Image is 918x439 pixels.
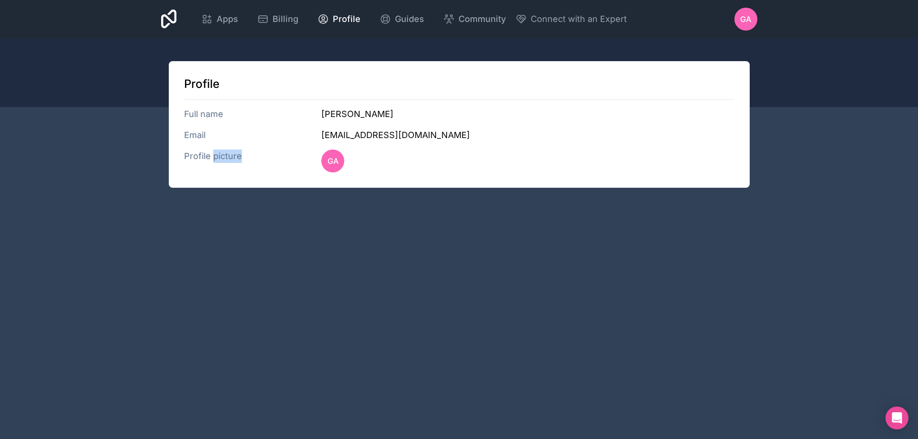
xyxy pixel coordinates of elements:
span: Apps [217,12,238,26]
span: GA [328,155,339,167]
button: Connect with an Expert [515,12,627,26]
h3: Email [184,128,322,142]
span: Profile [333,12,361,26]
h1: Profile [184,76,734,92]
a: Guides [372,9,432,30]
a: Billing [250,9,306,30]
div: Open Intercom Messenger [885,407,908,429]
a: Community [436,9,514,30]
h3: [EMAIL_ADDRESS][DOMAIN_NAME] [321,128,734,142]
span: Billing [273,12,298,26]
span: Community [459,12,506,26]
a: Apps [194,9,246,30]
h3: [PERSON_NAME] [321,107,734,121]
span: GA [740,13,751,25]
a: Profile [310,9,368,30]
span: Guides [395,12,424,26]
h3: Profile picture [184,150,322,172]
span: Connect with an Expert [531,12,627,26]
h3: Full name [184,107,322,121]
